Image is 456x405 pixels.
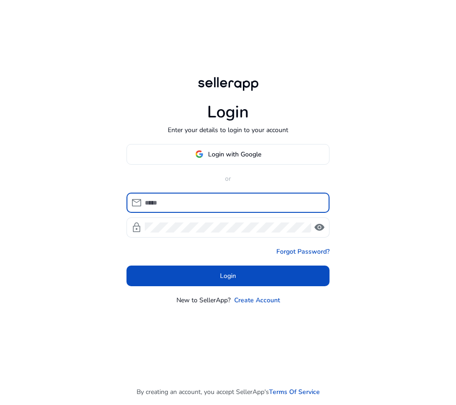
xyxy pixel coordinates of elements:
button: Login with Google [126,144,330,165]
a: Forgot Password? [276,247,330,256]
h1: Login [207,102,249,122]
span: Login with Google [208,150,261,159]
a: Create Account [234,295,280,305]
img: google-logo.svg [195,150,203,158]
p: or [126,174,330,183]
span: Login [220,271,236,281]
p: Enter your details to login to your account [168,125,288,135]
span: lock [131,222,142,233]
span: visibility [314,222,325,233]
button: Login [126,266,330,286]
p: New to SellerApp? [176,295,231,305]
a: Terms Of Service [269,387,320,397]
span: mail [131,197,142,208]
